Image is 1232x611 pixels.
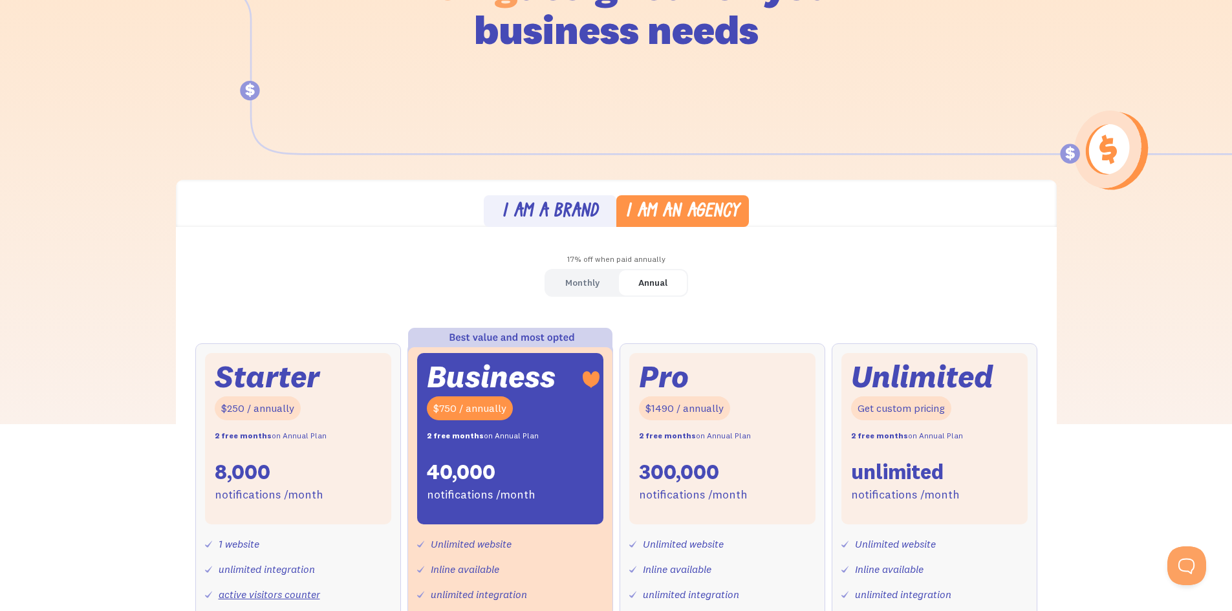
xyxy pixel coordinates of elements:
[643,560,711,579] div: Inline available
[851,458,944,486] div: unlimited
[431,585,527,604] div: unlimited integration
[427,363,556,391] div: Business
[639,486,748,504] div: notifications /month
[855,535,936,553] div: Unlimited website
[1167,546,1206,585] iframe: Toggle Customer Support
[219,588,320,601] a: active visitors counter
[427,427,539,445] div: on Annual Plan
[639,363,689,391] div: Pro
[219,535,259,553] div: 1 website
[565,273,600,292] div: Monthly
[639,458,719,486] div: 300,000
[643,535,724,553] div: Unlimited website
[215,458,270,486] div: 8,000
[851,431,908,440] strong: 2 free months
[502,203,598,222] div: I am a brand
[176,250,1057,269] div: 17% off when paid annually
[639,396,730,420] div: $1490 / annually
[851,427,963,445] div: on Annual Plan
[427,458,495,486] div: 40,000
[427,486,535,504] div: notifications /month
[851,396,951,420] div: Get custom pricing
[427,431,484,440] strong: 2 free months
[639,431,696,440] strong: 2 free months
[427,396,513,420] div: $750 / annually
[855,560,924,579] div: Inline available
[215,427,327,445] div: on Annual Plan
[855,585,951,604] div: unlimited integration
[215,431,272,440] strong: 2 free months
[215,396,301,420] div: $250 / annually
[431,560,499,579] div: Inline available
[219,560,315,579] div: unlimited integration
[431,535,512,553] div: Unlimited website
[215,486,323,504] div: notifications /month
[638,273,667,292] div: Annual
[851,363,993,391] div: Unlimited
[639,427,751,445] div: on Annual Plan
[851,486,960,504] div: notifications /month
[625,203,739,222] div: I am an agency
[643,585,739,604] div: unlimited integration
[215,363,319,391] div: Starter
